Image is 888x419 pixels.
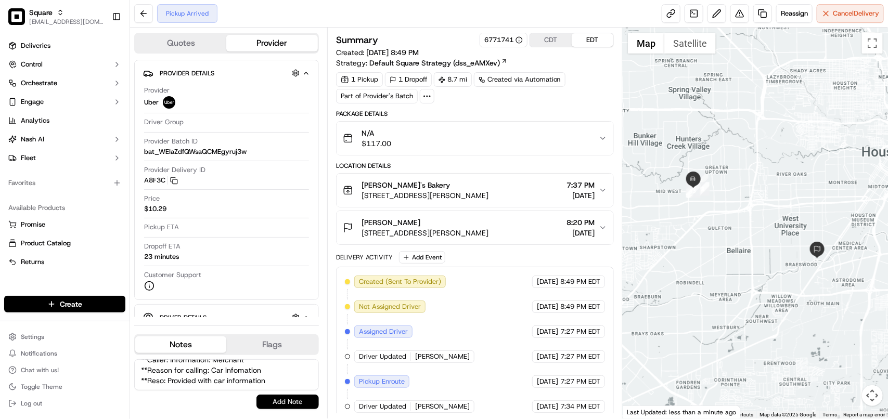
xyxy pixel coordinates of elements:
[21,116,49,125] span: Analytics
[256,395,319,409] button: Add Note
[695,174,709,188] div: 1
[362,128,391,138] span: N/A
[29,7,53,18] span: Square
[177,102,189,115] button: Start new chat
[560,377,600,386] span: 7:27 PM EDT
[21,220,45,229] span: Promise
[560,352,600,361] span: 7:27 PM EDT
[336,72,383,87] div: 1 Pickup
[144,242,181,251] span: Dropoff ETA
[781,9,808,18] span: Reassign
[776,4,813,23] button: Reassign
[144,270,201,280] span: Customer Support
[4,75,125,91] button: Orchestrate
[134,359,319,390] textarea: **Caller: Information: Merchant **Reason for calling: Car infomation **Reso: Provided with car in...
[696,182,710,196] div: 3
[21,97,44,107] span: Engage
[8,257,121,267] a: Returns
[21,153,36,163] span: Fleet
[29,18,104,26] button: [EMAIL_ADDRESS][DOMAIN_NAME]
[21,333,44,341] span: Settings
[664,33,716,54] button: Show satellite imagery
[4,346,125,361] button: Notifications
[537,352,558,361] span: [DATE]
[35,110,132,118] div: We're available if you need us!
[226,336,317,353] button: Flags
[359,277,441,286] span: Created (Sent To Provider)
[760,412,816,417] span: Map data ©2025 Google
[537,377,558,386] span: [DATE]
[862,385,883,406] button: Map camera controls
[73,176,126,184] a: Powered byPylon
[4,175,125,191] div: Favorites
[625,405,660,418] a: Open this area in Google Maps (opens a new window)
[21,78,57,88] span: Orchestrate
[10,42,189,58] p: Welcome 👋
[336,35,378,45] h3: Summary
[21,399,42,408] span: Log out
[135,336,226,353] button: Notes
[4,56,125,73] button: Control
[144,147,247,156] span: bat_WEIaZdfQWsaQCMEgyruj3w
[399,251,445,264] button: Add Event
[4,254,125,270] button: Returns
[537,302,558,311] span: [DATE]
[4,330,125,344] button: Settings
[4,296,125,312] button: Create
[474,72,565,87] a: Created via Automation
[567,217,595,228] span: 8:20 PM
[415,402,470,411] span: [PERSON_NAME]
[336,110,614,118] div: Package Details
[822,412,837,417] a: Terms (opens in new tab)
[4,363,125,377] button: Chat with us!
[4,37,125,54] a: Deliveries
[8,239,121,248] a: Product Catalog
[560,327,600,336] span: 7:27 PM EDT
[21,135,44,144] span: Nash AI
[144,222,179,232] span: Pickup ETA
[336,47,419,58] span: Created:
[21,41,50,50] span: Deliveries
[362,217,420,228] span: [PERSON_NAME]
[843,412,885,417] a: Report a map error
[144,117,184,127] span: Driver Group
[362,190,488,201] span: [STREET_ADDRESS][PERSON_NAME]
[817,4,884,23] button: CancelDelivery
[369,58,508,68] a: Default Square Strategy (dss_eAMXev)
[337,211,613,244] button: [PERSON_NAME][STREET_ADDRESS][PERSON_NAME]8:20 PM[DATE]
[359,402,406,411] span: Driver Updated
[4,150,125,166] button: Fleet
[8,8,25,25] img: Square
[628,33,664,54] button: Show street map
[625,405,660,418] img: Google
[336,58,508,68] div: Strategy:
[21,239,71,248] span: Product Catalog
[434,72,472,87] div: 8.7 mi
[4,216,125,233] button: Promise
[144,204,166,214] span: $10.29
[143,309,310,326] button: Driver Details
[415,352,470,361] span: [PERSON_NAME]
[10,152,19,160] div: 📗
[359,327,408,336] span: Assigned Driver
[98,151,167,161] span: API Documentation
[4,200,125,216] div: Available Products
[4,4,108,29] button: SquareSquare[EMAIL_ADDRESS][DOMAIN_NAME]
[537,277,558,286] span: [DATE]
[385,72,432,87] div: 1 Dropoff
[160,69,214,77] span: Provider Details
[4,379,125,394] button: Toggle Theme
[862,33,883,54] button: Toggle fullscreen view
[362,180,450,190] span: [PERSON_NAME]'s Bakery
[21,151,80,161] span: Knowledge Base
[144,165,205,175] span: Provider Delivery ID
[696,182,710,195] div: 2
[686,184,700,198] div: 13
[8,220,121,229] a: Promise
[366,48,419,57] span: [DATE] 8:49 PM
[537,327,558,336] span: [DATE]
[21,366,59,374] span: Chat with us!
[833,9,879,18] span: Cancel Delivery
[27,67,187,78] input: Got a question? Start typing here...
[359,352,406,361] span: Driver Updated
